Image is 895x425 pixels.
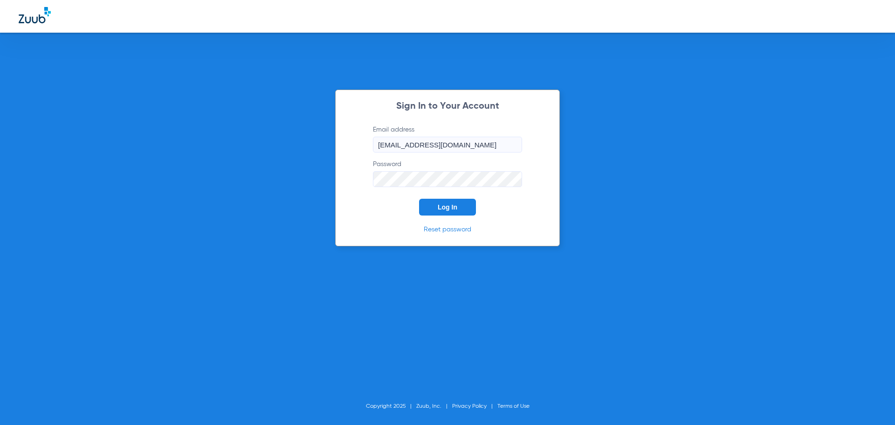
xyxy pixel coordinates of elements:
[416,402,452,411] li: Zuub, Inc.
[424,226,471,233] a: Reset password
[373,125,522,153] label: Email address
[366,402,416,411] li: Copyright 2025
[373,137,522,153] input: Email address
[359,102,536,111] h2: Sign In to Your Account
[452,404,487,409] a: Privacy Policy
[19,7,51,23] img: Zuub Logo
[419,199,476,216] button: Log In
[373,171,522,187] input: Password
[438,203,457,211] span: Log In
[373,160,522,187] label: Password
[497,404,530,409] a: Terms of Use
[848,380,895,425] iframe: Chat Widget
